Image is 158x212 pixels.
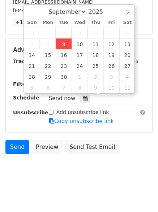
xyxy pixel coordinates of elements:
span: September 24, 2025 [72,60,87,71]
span: September 2, 2025 [56,28,72,38]
span: Wed [72,20,87,25]
span: September 28, 2025 [24,71,40,82]
strong: Schedule [13,95,39,101]
input: Year [86,8,112,15]
a: Send [5,140,29,154]
a: Send Test Email [65,140,120,154]
span: August 31, 2025 [24,28,40,38]
span: September 9, 2025 [56,38,72,49]
strong: Filters [13,81,31,87]
span: September 20, 2025 [119,49,135,60]
span: October 9, 2025 [87,82,103,93]
span: September 19, 2025 [103,49,119,60]
label: Add unsubscribe link [56,109,109,116]
span: September 17, 2025 [72,49,87,60]
span: September 5, 2025 [103,28,119,38]
a: Preview [31,140,63,154]
span: October 5, 2025 [24,82,40,93]
span: Tue [56,20,72,25]
span: September 4, 2025 [87,28,103,38]
span: October 11, 2025 [119,82,135,93]
small: [EMAIL_ADDRESS][DOMAIN_NAME] [13,8,94,13]
span: Mon [40,20,56,25]
span: October 1, 2025 [72,71,87,82]
span: October 10, 2025 [103,82,119,93]
span: Sat [119,20,135,25]
span: September 26, 2025 [103,60,119,71]
span: September 18, 2025 [87,49,103,60]
span: September 25, 2025 [87,60,103,71]
a: Copy unsubscribe link [49,118,114,125]
iframe: Chat Widget [122,177,158,212]
span: October 4, 2025 [119,71,135,82]
span: September 1, 2025 [40,28,56,38]
span: October 8, 2025 [72,82,87,93]
span: September 16, 2025 [56,49,72,60]
span: Sun [24,20,40,25]
span: October 7, 2025 [56,82,72,93]
span: October 2, 2025 [87,71,103,82]
span: September 7, 2025 [24,38,40,49]
span: September 22, 2025 [40,60,56,71]
span: September 29, 2025 [40,71,56,82]
span: September 8, 2025 [40,38,56,49]
span: September 23, 2025 [56,60,72,71]
span: September 27, 2025 [119,60,135,71]
span: September 12, 2025 [103,38,119,49]
span: September 11, 2025 [87,38,103,49]
span: September 10, 2025 [72,38,87,49]
span: September 21, 2025 [24,60,40,71]
a: +17 more [13,18,43,27]
span: Send now [49,95,76,102]
span: October 6, 2025 [40,82,56,93]
span: September 13, 2025 [119,38,135,49]
span: September 14, 2025 [24,49,40,60]
span: September 15, 2025 [40,49,56,60]
strong: Tracking [13,58,37,64]
span: Thu [87,20,103,25]
span: September 6, 2025 [119,28,135,38]
span: October 3, 2025 [103,71,119,82]
strong: Unsubscribe [13,110,48,115]
span: Fri [103,20,119,25]
h5: Advanced [13,46,145,54]
span: September 30, 2025 [56,71,72,82]
span: September 3, 2025 [72,28,87,38]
